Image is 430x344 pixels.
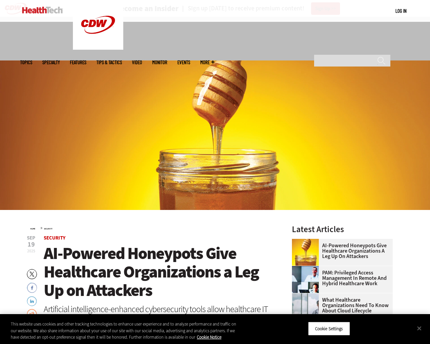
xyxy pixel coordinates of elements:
span: 19 [27,241,35,248]
div: User menu [395,7,406,14]
a: CDW [73,44,123,51]
a: jar of honey with a honey dipper [292,239,322,244]
a: PAM: Privileged Access Management in Remote and Hybrid Healthcare Work [292,270,389,286]
a: Security [44,227,52,230]
img: Home [22,7,63,13]
button: Cookie Settings [308,321,350,336]
a: What Healthcare Organizations Need To Know About Cloud Lifecycle Management [292,297,389,319]
span: Sep [27,235,35,241]
a: MonITor [152,60,167,65]
img: remote call with care team [292,266,319,293]
a: Security [44,234,66,241]
a: More information about your privacy [197,334,221,340]
h3: Latest Articles [292,225,393,233]
a: Home [30,227,35,230]
div: Artificial intelligence-enhanced cybersecurity tools allow healthcare IT teams to capture data on... [44,305,274,322]
a: remote call with care team [292,266,322,271]
button: Close [412,321,427,336]
span: More [200,60,214,65]
div: This website uses cookies and other tracking technologies to enhance user experience and to analy... [11,321,236,341]
a: Features [70,60,86,65]
span: Topics [20,60,32,65]
div: » [30,225,274,230]
span: AI-Powered Honeypots Give Healthcare Organizations a Leg Up on Attackers [44,242,259,301]
img: jar of honey with a honey dipper [292,239,319,266]
a: Events [177,60,190,65]
span: 2025 [27,248,35,254]
a: Log in [395,8,406,14]
a: Tips & Tactics [96,60,122,65]
span: Specialty [42,60,60,65]
a: doctor in front of clouds and reflective building [292,293,322,299]
a: AI-Powered Honeypots Give Healthcare Organizations a Leg Up on Attackers [292,243,389,259]
img: doctor in front of clouds and reflective building [292,293,319,320]
a: Video [132,60,142,65]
